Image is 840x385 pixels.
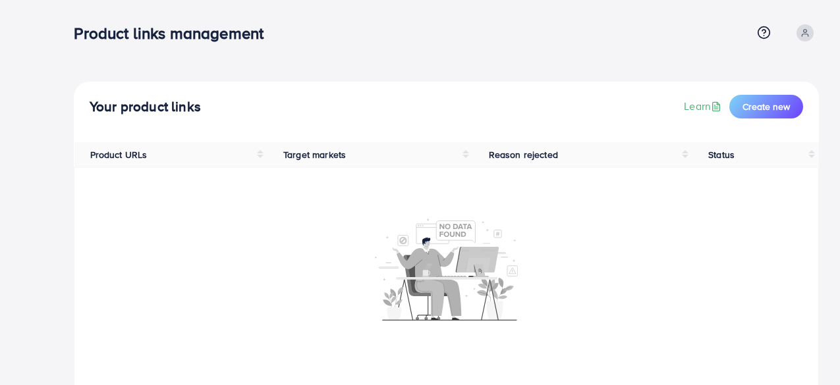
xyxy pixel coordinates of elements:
[283,148,346,161] span: Target markets
[729,95,803,118] button: Create new
[90,148,148,161] span: Product URLs
[742,100,790,113] span: Create new
[375,217,518,321] img: No account
[90,99,201,115] h4: Your product links
[708,148,735,161] span: Status
[489,148,558,161] span: Reason rejected
[684,99,724,114] a: Learn
[74,24,274,43] h3: Product links management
